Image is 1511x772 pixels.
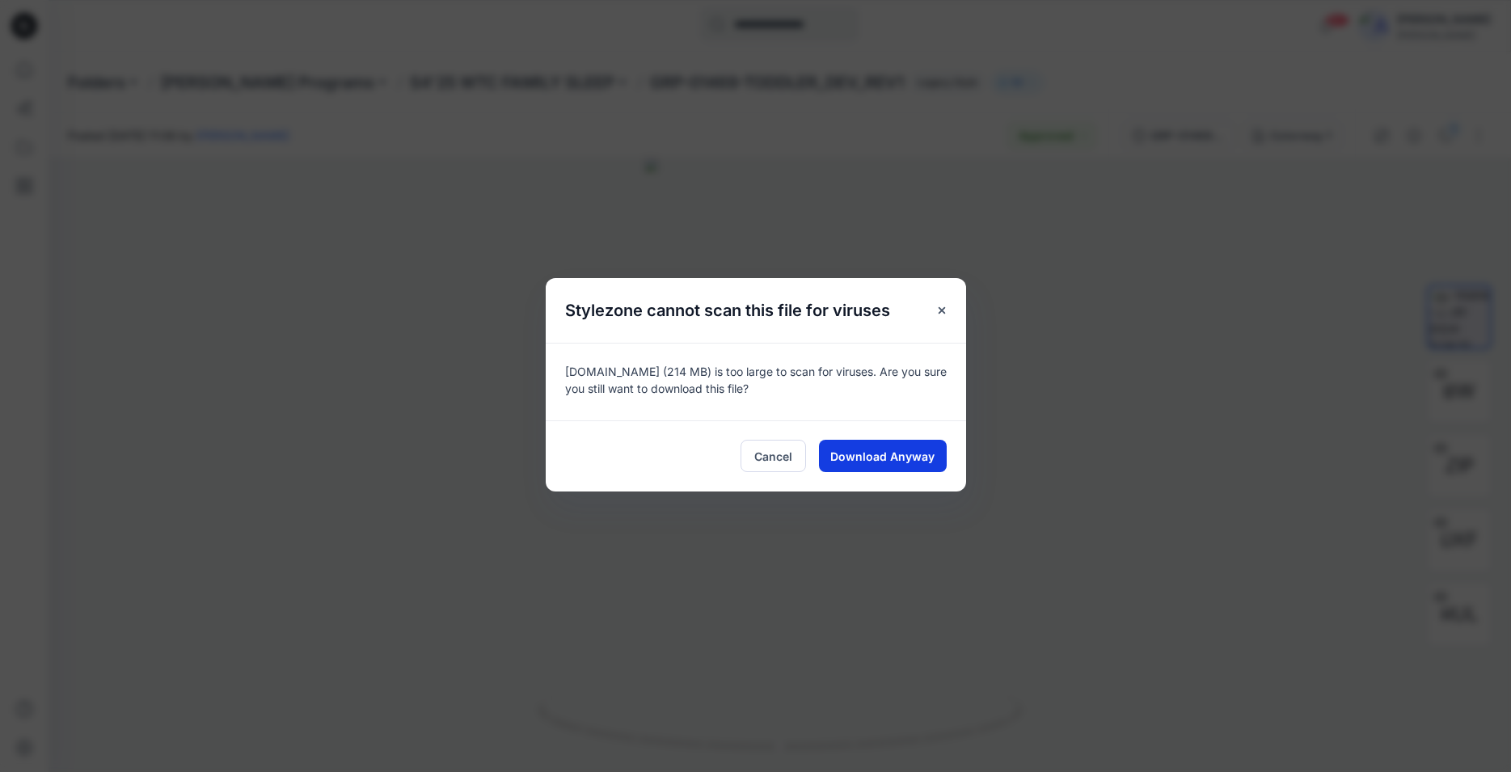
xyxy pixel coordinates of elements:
div: [DOMAIN_NAME] (214 MB) is too large to scan for viruses. Are you sure you still want to download ... [546,343,966,420]
button: Download Anyway [819,440,947,472]
span: Download Anyway [830,448,935,465]
button: Cancel [741,440,806,472]
span: Cancel [754,448,792,465]
button: Close [927,296,956,325]
h5: Stylezone cannot scan this file for viruses [546,278,910,343]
